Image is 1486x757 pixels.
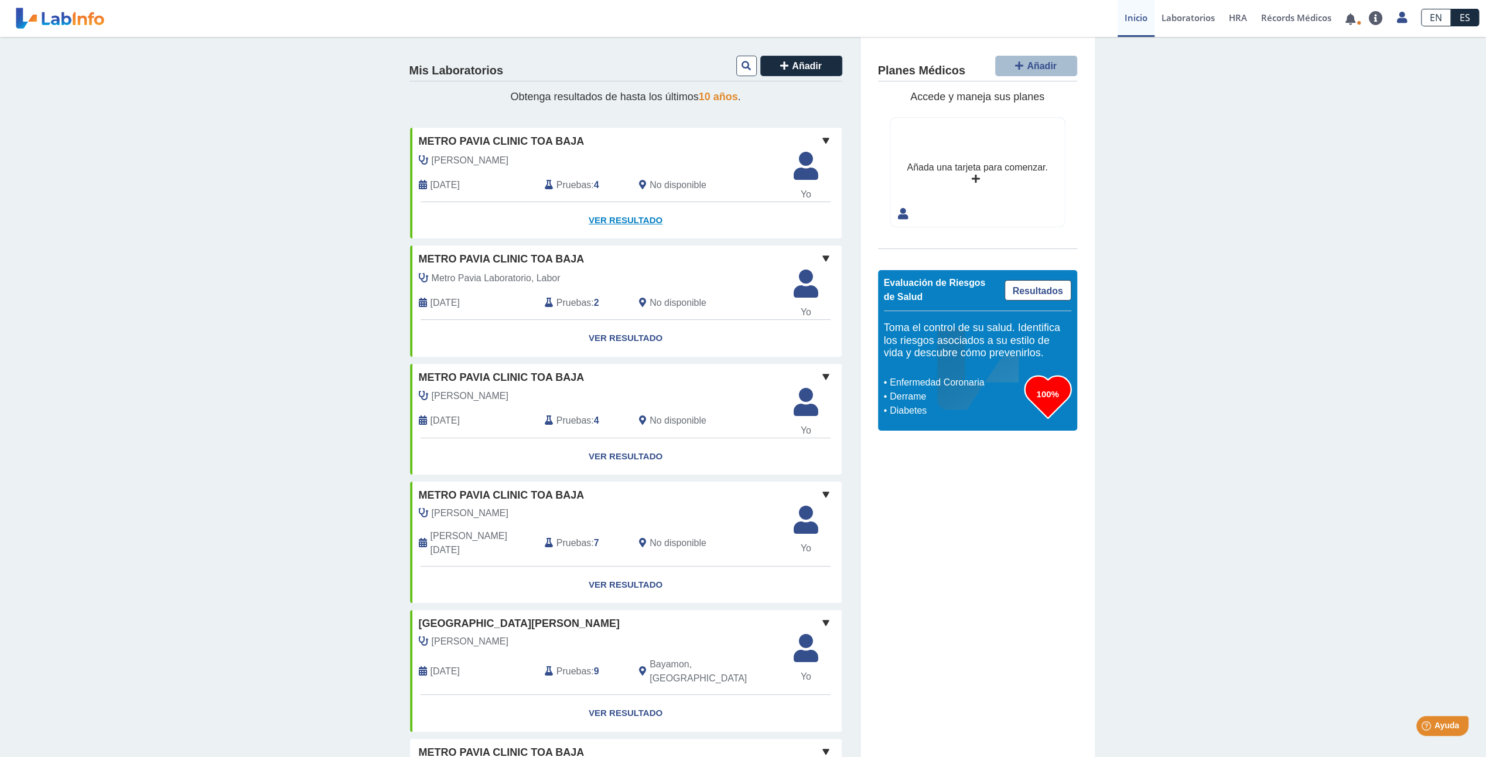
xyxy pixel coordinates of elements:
[432,635,508,649] span: Quiles, Mary
[650,414,706,428] span: No disponible
[594,180,599,190] b: 4
[907,161,1047,175] div: Añada una tarjeta para comenzar.
[432,506,508,520] span: Rodriguez Desalden, Natalie
[409,64,503,78] h4: Mis Laboratorios
[431,414,460,428] span: 2023-12-19
[556,296,591,310] span: Pruebas
[536,295,630,311] div: :
[410,567,842,603] a: Ver Resultado
[419,616,620,632] span: [GEOGRAPHIC_DATA][PERSON_NAME]
[650,296,706,310] span: No disponible
[787,424,825,438] span: Yo
[1027,61,1057,71] span: Añadir
[650,536,706,550] span: No disponible
[536,177,630,193] div: :
[787,670,825,684] span: Yo
[556,664,591,678] span: Pruebas
[887,390,1024,404] li: Derrame
[884,278,986,302] span: Evaluación de Riesgos de Salud
[995,56,1077,76] button: Añadir
[887,404,1024,418] li: Diabetes
[787,187,825,202] span: Yo
[884,322,1071,360] h5: Toma el control de su salud. Identifica los riesgos asociados a su estilo de vida y descubre cómo...
[650,178,706,192] span: No disponible
[556,178,591,192] span: Pruebas
[787,305,825,319] span: Yo
[419,487,585,503] span: Metro Pavia Clinic Toa Baja
[510,91,740,103] span: Obtenga resultados de hasta los últimos .
[410,320,842,357] a: Ver Resultado
[431,664,460,678] span: 2022-09-22
[432,154,508,168] span: Rodriguez Desalden, Natalie
[432,271,561,285] span: Metro Pavia Laboratorio, Labor
[431,178,460,192] span: 2024-06-07
[536,657,630,686] div: :
[556,536,591,550] span: Pruebas
[878,64,965,78] h4: Planes Médicos
[1451,9,1479,26] a: ES
[432,389,508,403] span: Rodriguez Desalden, Natalie
[1421,9,1451,26] a: EN
[1382,711,1473,744] iframe: Help widget launcher
[419,251,585,267] span: Metro Pavia Clinic Toa Baja
[556,414,591,428] span: Pruebas
[787,541,825,555] span: Yo
[1024,387,1071,401] h3: 100%
[410,695,842,732] a: Ver Resultado
[594,415,599,425] b: 4
[410,438,842,475] a: Ver Resultado
[536,529,630,557] div: :
[431,296,460,310] span: 2024-05-21
[910,91,1044,103] span: Accede y maneja sus planes
[887,376,1024,390] li: Enfermedad Coronaria
[594,666,599,676] b: 9
[419,134,585,149] span: Metro Pavia Clinic Toa Baja
[1229,12,1247,23] span: HRA
[536,413,630,429] div: :
[431,529,536,557] span: 2023-01-13
[760,56,842,76] button: Añadir
[410,202,842,239] a: Ver Resultado
[699,91,738,103] span: 10 años
[650,657,779,686] span: Bayamon, PR
[419,370,585,386] span: Metro Pavia Clinic Toa Baja
[594,298,599,308] b: 2
[1005,280,1071,301] a: Resultados
[594,538,599,548] b: 7
[792,61,822,71] span: Añadir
